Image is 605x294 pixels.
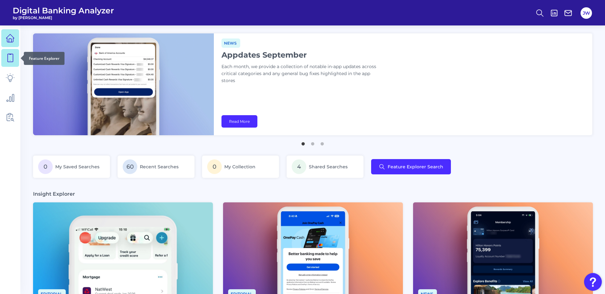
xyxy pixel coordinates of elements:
button: Feature Explorer Search [371,159,451,174]
span: News [221,38,240,48]
h1: Appdates September [221,50,380,59]
span: My Collection [224,164,255,170]
a: 60Recent Searches [118,156,194,178]
span: 60 [123,159,137,174]
span: 4 [292,159,306,174]
span: Shared Searches [309,164,348,170]
button: Open Resource Center [584,273,602,291]
div: Feature Explorer [24,52,65,65]
a: 4Shared Searches [287,156,364,178]
a: News [221,40,240,46]
h3: Insight Explorer [33,191,75,197]
span: by [PERSON_NAME] [13,15,114,20]
span: My Saved Searches [55,164,99,170]
p: Each month, we provide a collection of notable in-app updates across critical categories and any ... [221,63,380,84]
span: Digital Banking Analyzer [13,6,114,15]
span: 0 [38,159,53,174]
span: Feature Explorer Search [388,164,443,169]
span: 0 [207,159,222,174]
button: JW [581,7,592,19]
span: Recent Searches [140,164,179,170]
a: 0My Collection [202,156,279,178]
button: 3 [319,139,325,145]
button: 1 [300,139,306,145]
button: 2 [309,139,316,145]
img: bannerImg [33,33,214,135]
a: 0My Saved Searches [33,156,110,178]
a: Read More [221,115,257,128]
